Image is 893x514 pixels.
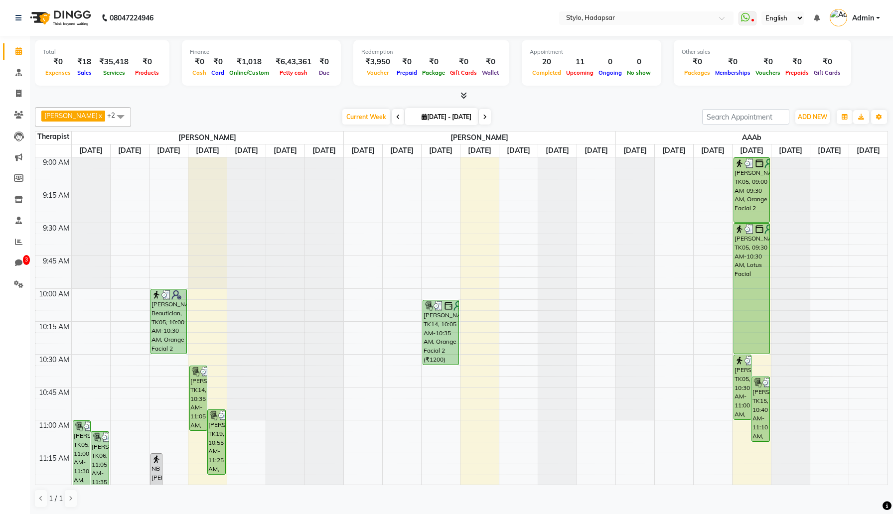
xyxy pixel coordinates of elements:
[190,48,333,56] div: Finance
[107,111,123,119] span: +2
[151,289,186,354] div: [PERSON_NAME] Beautician, TK05, 10:00 AM-10:30 AM, Orange Facial 2
[811,56,843,68] div: ₹0
[544,144,571,157] a: September 6, 2025
[344,131,615,144] span: [PERSON_NAME]
[564,56,596,68] div: 11
[209,56,227,68] div: ₹0
[98,112,102,120] a: x
[43,48,161,56] div: Total
[315,56,333,68] div: ₹0
[316,69,332,76] span: Due
[209,69,227,76] span: Card
[466,144,493,157] a: September 4, 2025
[35,131,71,142] div: Therapist
[37,453,71,464] div: 11:15 AM
[783,56,811,68] div: ₹0
[616,131,888,144] span: AAAb
[734,224,769,354] div: [PERSON_NAME], TK05, 09:30 AM-10:30 AM, Lotus Facial
[41,223,71,234] div: 9:30 AM
[702,109,789,125] input: Search Appointment
[361,56,394,68] div: ₹3,950
[272,144,299,157] a: September 6, 2025
[596,69,624,76] span: Ongoing
[133,69,161,76] span: Products
[830,9,847,26] img: Admin
[44,112,98,120] span: [PERSON_NAME]
[564,69,596,76] span: Upcoming
[110,4,153,32] b: 08047224946
[43,69,73,76] span: Expenses
[713,56,753,68] div: ₹0
[753,69,783,76] span: Vouchers
[190,69,209,76] span: Cash
[41,190,71,201] div: 9:15 AM
[777,144,804,157] a: September 5, 2025
[682,69,713,76] span: Packages
[795,110,830,124] button: ADD NEW
[394,69,420,76] span: Prepaid
[95,56,133,68] div: ₹35,418
[41,256,71,266] div: 9:45 AM
[227,56,272,68] div: ₹1,018
[447,56,479,68] div: ₹0
[190,56,209,68] div: ₹0
[190,366,207,430] div: [PERSON_NAME], TK14, 10:35 AM-11:05 AM, Orange Facial 2
[394,56,420,68] div: ₹0
[75,69,94,76] span: Sales
[783,69,811,76] span: Prepaids
[43,56,73,68] div: ₹0
[713,69,753,76] span: Memberships
[233,144,260,157] a: September 5, 2025
[798,113,827,121] span: ADD NEW
[155,144,182,157] a: September 3, 2025
[855,144,882,157] a: September 7, 2025
[621,144,649,157] a: September 1, 2025
[752,377,769,441] div: [PERSON_NAME], TK15, 10:40 AM-11:10 AM, Orange Facial 2
[25,4,94,32] img: logo
[530,56,564,68] div: 20
[349,144,377,157] a: September 1, 2025
[37,420,71,431] div: 11:00 AM
[624,56,653,68] div: 0
[91,432,109,496] div: [PERSON_NAME], TK06, 11:05 AM-11:35 AM, Orange Facial 2 (₹1200)
[596,56,624,68] div: 0
[753,56,783,68] div: ₹0
[37,322,71,332] div: 10:15 AM
[77,144,105,157] a: September 1, 2025
[41,157,71,168] div: 9:00 AM
[342,109,390,125] span: Current Week
[23,255,30,265] span: 3
[37,387,71,398] div: 10:45 AM
[583,144,610,157] a: September 7, 2025
[447,69,479,76] span: Gift Cards
[3,255,27,271] a: 3
[194,144,221,157] a: September 4, 2025
[419,113,474,121] span: [DATE] - [DATE]
[427,144,454,157] a: September 3, 2025
[37,355,71,365] div: 10:30 AM
[133,56,161,68] div: ₹0
[227,69,272,76] span: Online/Custom
[310,144,338,157] a: September 7, 2025
[37,289,71,299] div: 10:00 AM
[699,144,727,157] a: September 3, 2025
[73,421,91,485] div: [PERSON_NAME], TK05, 11:00 AM-11:30 AM, Orange Facial 2 (₹1200)
[423,300,458,365] div: [PERSON_NAME], TK14, 10:05 AM-10:35 AM, Orange Facial 2 (₹1200)
[49,494,63,504] span: 1 / 1
[624,69,653,76] span: No show
[734,158,769,222] div: [PERSON_NAME], TK05, 09:00 AM-09:30 AM, Orange Facial 2
[479,69,501,76] span: Wallet
[101,69,128,76] span: Services
[505,144,532,157] a: September 5, 2025
[811,69,843,76] span: Gift Cards
[852,13,874,23] span: Admin
[738,144,765,157] a: September 4, 2025
[277,69,310,76] span: Petty cash
[479,56,501,68] div: ₹0
[420,69,447,76] span: Package
[734,355,751,419] div: [PERSON_NAME], TK05, 10:30 AM-11:00 AM, [PERSON_NAME] Facial
[682,48,843,56] div: Other sales
[72,131,343,144] span: [PERSON_NAME]
[208,410,225,474] div: [PERSON_NAME], TK19, 10:55 AM-11:25 AM, Orange Facial 2
[73,56,95,68] div: ₹18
